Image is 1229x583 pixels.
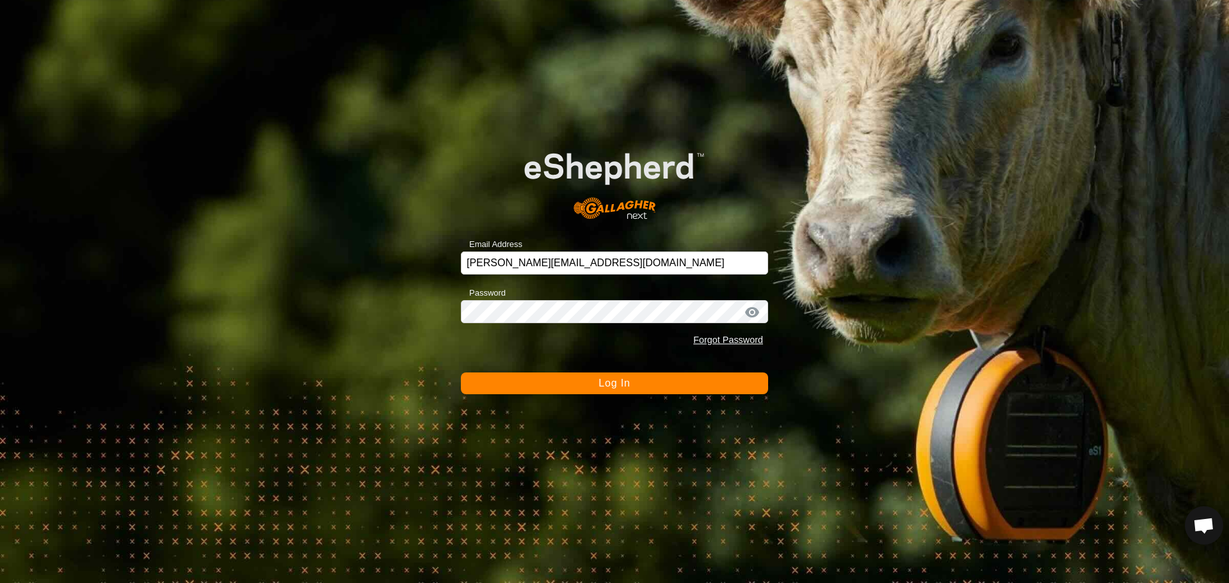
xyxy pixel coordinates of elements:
label: Email Address [461,238,522,251]
div: Open chat [1185,506,1223,545]
input: Email Address [461,252,768,275]
button: Log In [461,372,768,394]
span: Log In [598,378,630,388]
a: Forgot Password [693,335,763,345]
label: Password [461,287,506,299]
img: E-shepherd Logo [492,127,737,232]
